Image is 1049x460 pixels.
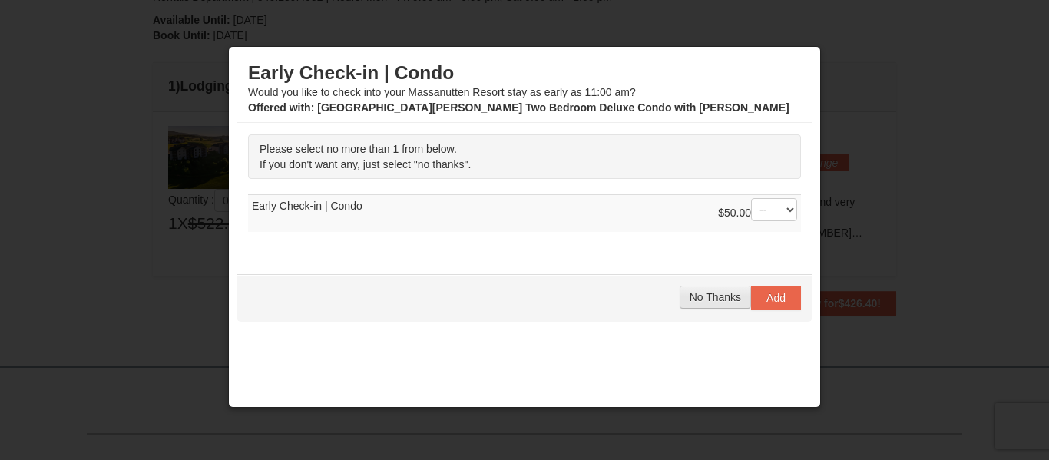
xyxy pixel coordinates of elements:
[690,291,741,303] span: No Thanks
[766,292,786,304] span: Add
[680,286,751,309] button: No Thanks
[248,61,801,84] h3: Early Check-in | Condo
[260,143,457,155] span: Please select no more than 1 from below.
[248,101,311,114] span: Offered with
[260,158,471,170] span: If you don't want any, just select "no thanks".
[248,194,801,232] td: Early Check-in | Condo
[718,198,797,229] div: $50.00
[248,101,789,114] strong: : [GEOGRAPHIC_DATA][PERSON_NAME] Two Bedroom Deluxe Condo with [PERSON_NAME]
[248,61,801,115] div: Would you like to check into your Massanutten Resort stay as early as 11:00 am?
[751,286,801,310] button: Add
